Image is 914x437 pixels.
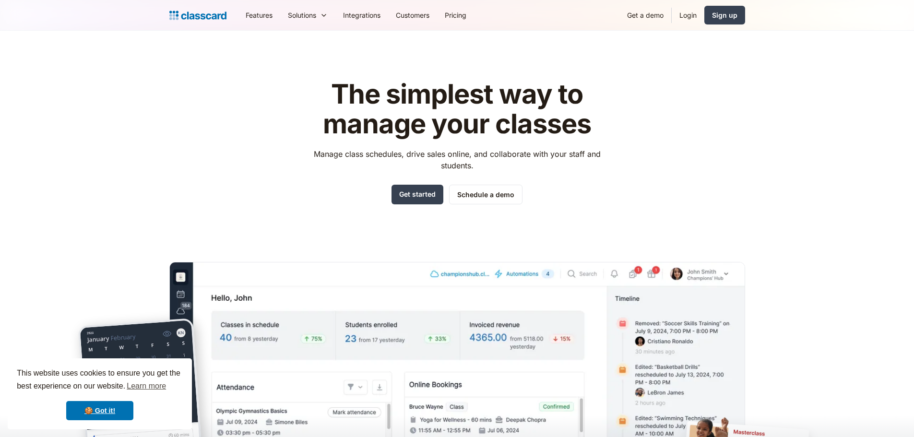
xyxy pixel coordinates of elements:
a: Customers [388,4,437,26]
p: Manage class schedules, drive sales online, and collaborate with your staff and students. [305,148,609,171]
a: Get started [392,185,443,204]
a: learn more about cookies [125,379,167,393]
span: This website uses cookies to ensure you get the best experience on our website. [17,367,183,393]
div: cookieconsent [8,358,192,429]
a: Login [672,4,704,26]
a: Pricing [437,4,474,26]
a: dismiss cookie message [66,401,133,420]
div: Sign up [712,10,737,20]
a: Features [238,4,280,26]
h1: The simplest way to manage your classes [305,80,609,139]
a: Schedule a demo [449,185,522,204]
a: home [169,9,226,22]
a: Sign up [704,6,745,24]
a: Integrations [335,4,388,26]
a: Get a demo [619,4,671,26]
div: Solutions [280,4,335,26]
div: Solutions [288,10,316,20]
